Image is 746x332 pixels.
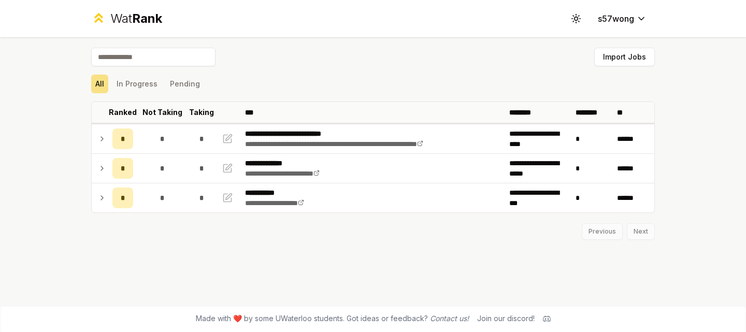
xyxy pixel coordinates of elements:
[594,48,655,66] button: Import Jobs
[598,12,634,25] span: s57wong
[430,314,469,323] a: Contact us!
[590,9,655,28] button: s57wong
[166,75,204,93] button: Pending
[477,313,535,324] div: Join our discord!
[91,10,162,27] a: WatRank
[142,107,182,118] p: Not Taking
[110,10,162,27] div: Wat
[91,75,108,93] button: All
[112,75,162,93] button: In Progress
[132,11,162,26] span: Rank
[109,107,137,118] p: Ranked
[189,107,214,118] p: Taking
[196,313,469,324] span: Made with ❤️ by some UWaterloo students. Got ideas or feedback?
